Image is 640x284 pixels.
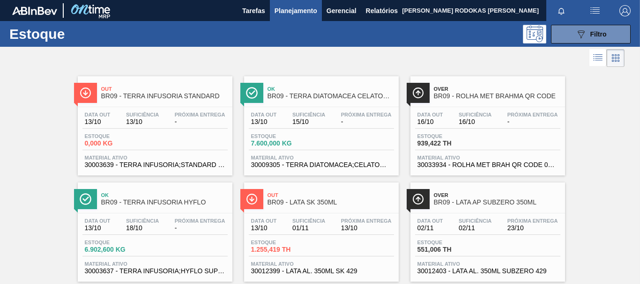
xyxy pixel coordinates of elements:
span: BR09 - TERRA INFUSORIA STANDARD [101,93,228,100]
button: Filtro [551,25,631,44]
div: Visão em Lista [589,49,607,67]
span: Material ativo [85,155,225,160]
span: Relatórios [366,5,398,16]
span: Over [434,86,560,92]
span: 23/10 [507,225,558,232]
img: Ícone [246,193,258,205]
span: 02/11 [459,225,491,232]
span: Filtro [590,30,607,38]
button: Notificações [546,4,576,17]
img: userActions [589,5,601,16]
span: Data out [85,218,111,224]
span: Estoque [417,133,483,139]
span: Suficiência [459,112,491,117]
span: Estoque [417,240,483,245]
span: 30003637 - TERRA INFUSORIA;HYFLO SUPER CEL [85,268,225,275]
img: Ícone [80,87,91,99]
span: 13/10 [85,225,111,232]
span: 13/10 [341,225,392,232]
span: - [175,225,225,232]
span: 15/10 [292,118,325,125]
span: Out [101,86,228,92]
span: Suficiência [292,112,325,117]
a: ÍconeOverBR09 - LATA AP SUBZERO 350MLData out02/11Suficiência02/11Próxima Entrega23/10Estoque551,... [403,175,570,282]
span: 30003639 - TERRA INFUSORIA;STANDARD SUPER CEL [85,161,225,168]
span: 551,006 TH [417,246,483,253]
a: ÍconeOverBR09 - ROLHA MET BRAHMA QR CODEData out16/10Suficiência16/10Próxima Entrega-Estoque939,4... [403,69,570,175]
span: Out [268,192,394,198]
img: TNhmsLtSVTkK8tSr43FrP2fwEKptu5GPRR3wAAAABJRU5ErkJggg== [12,7,57,15]
span: Data out [417,112,443,117]
a: ÍconeOutBR09 - LATA SK 350MLData out13/10Suficiência01/11Próxima Entrega13/10Estoque1.255,419 THM... [237,175,403,282]
span: 7.600,000 KG [251,140,317,147]
span: Data out [85,112,111,117]
span: Estoque [251,240,317,245]
span: 6.902,600 KG [85,246,150,253]
span: Material ativo [417,261,558,267]
span: Data out [251,112,277,117]
span: 16/10 [459,118,491,125]
span: 13/10 [251,118,277,125]
span: 18/10 [126,225,159,232]
span: 16/10 [417,118,443,125]
span: 0,000 KG [85,140,150,147]
span: Suficiência [459,218,491,224]
div: Visão em Cards [607,49,625,67]
span: Ok [268,86,394,92]
span: 01/11 [292,225,325,232]
span: 939,422 TH [417,140,483,147]
span: Data out [417,218,443,224]
span: 13/10 [85,118,111,125]
span: 1.255,419 TH [251,246,317,253]
span: 13/10 [251,225,277,232]
span: - [175,118,225,125]
span: 13/10 [126,118,159,125]
span: Próxima Entrega [507,112,558,117]
span: Próxima Entrega [507,218,558,224]
img: Ícone [412,193,424,205]
span: 30033934 - ROLHA MET BRAH QR CODE 021CX105 [417,161,558,168]
span: Suficiência [126,218,159,224]
span: BR09 - LATA AP SUBZERO 350ML [434,199,560,206]
span: 30012399 - LATA AL. 350ML SK 429 [251,268,392,275]
span: 02/11 [417,225,443,232]
span: 30009305 - TERRA DIATOMACEA;CELATOM FW14 [251,161,392,168]
a: ÍconeOkBR09 - TERRA DIATOMACEA CELATOM FW14Data out13/10Suficiência15/10Próxima Entrega-Estoque7.... [237,69,403,175]
h1: Estoque [9,29,141,39]
span: Suficiência [126,112,159,117]
span: 30012403 - LATA AL. 350ML SUBZERO 429 [417,268,558,275]
span: Tarefas [242,5,265,16]
span: Próxima Entrega [341,112,392,117]
span: Próxima Entrega [175,218,225,224]
img: Logout [619,5,631,16]
span: Over [434,192,560,198]
span: - [507,118,558,125]
span: BR09 - TERRA INFUSORIA HYFLO [101,199,228,206]
div: Pogramando: nenhum usuário selecionado [523,25,546,44]
span: - [341,118,392,125]
span: BR09 - TERRA DIATOMACEA CELATOM FW14 [268,93,394,100]
img: Ícone [246,87,258,99]
span: Suficiência [292,218,325,224]
span: BR09 - LATA SK 350ML [268,199,394,206]
span: Planejamento [275,5,317,16]
span: Material ativo [417,155,558,160]
span: Data out [251,218,277,224]
span: Ok [101,192,228,198]
span: Gerencial [327,5,357,16]
span: Estoque [85,133,150,139]
span: Estoque [251,133,317,139]
a: ÍconeOkBR09 - TERRA INFUSORIA HYFLOData out13/10Suficiência18/10Próxima Entrega-Estoque6.902,600 ... [71,175,237,282]
span: Estoque [85,240,150,245]
img: Ícone [412,87,424,99]
span: Material ativo [85,261,225,267]
span: Próxima Entrega [341,218,392,224]
a: ÍconeOutBR09 - TERRA INFUSORIA STANDARDData out13/10Suficiência13/10Próxima Entrega-Estoque0,000 ... [71,69,237,175]
span: Material ativo [251,155,392,160]
span: Próxima Entrega [175,112,225,117]
span: Material ativo [251,261,392,267]
img: Ícone [80,193,91,205]
span: BR09 - ROLHA MET BRAHMA QR CODE [434,93,560,100]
